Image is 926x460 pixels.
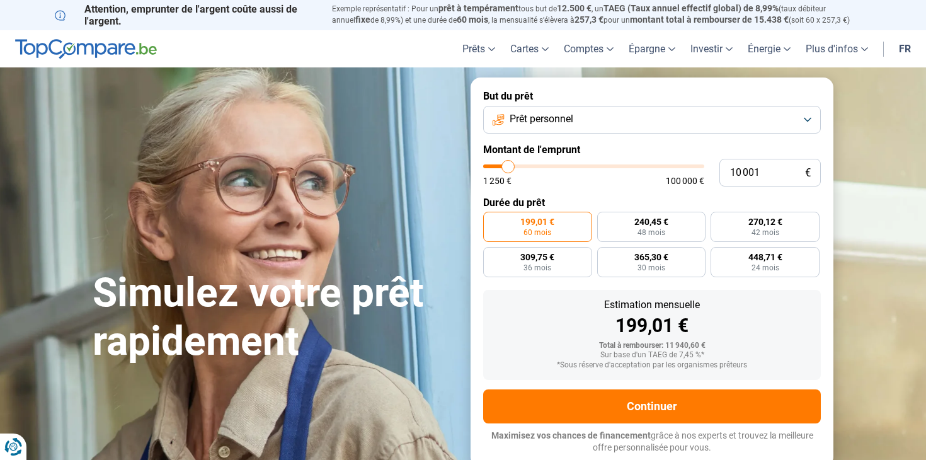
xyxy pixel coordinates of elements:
span: 365,30 € [634,253,668,262]
span: 60 mois [523,229,551,236]
span: 36 mois [523,264,551,272]
span: 199,01 € [520,217,554,226]
h1: Simulez votre prêt rapidement [93,269,455,366]
span: Prêt personnel [510,112,573,126]
label: But du prêt [483,90,821,102]
a: Cartes [503,30,556,67]
span: 48 mois [637,229,665,236]
span: 12.500 € [557,3,592,13]
span: 42 mois [752,229,779,236]
span: € [805,168,811,178]
span: Maximisez vos chances de financement [491,430,651,440]
span: 100 000 € [666,176,704,185]
p: Attention, emprunter de l'argent coûte aussi de l'argent. [55,3,317,27]
a: Prêts [455,30,503,67]
div: Estimation mensuelle [493,300,811,310]
span: 60 mois [457,14,488,25]
span: 30 mois [637,264,665,272]
span: 257,3 € [574,14,603,25]
img: TopCompare [15,39,157,59]
a: Comptes [556,30,621,67]
label: Montant de l'emprunt [483,144,821,156]
div: 199,01 € [493,316,811,335]
a: Énergie [740,30,798,67]
span: TAEG (Taux annuel effectif global) de 8,99% [603,3,779,13]
a: Investir [683,30,740,67]
a: Plus d'infos [798,30,876,67]
span: 448,71 € [748,253,782,262]
span: fixe [355,14,370,25]
a: fr [891,30,918,67]
span: 24 mois [752,264,779,272]
div: Total à rembourser: 11 940,60 € [493,342,811,350]
label: Durée du prêt [483,197,821,209]
p: Exemple représentatif : Pour un tous but de , un (taux débiteur annuel de 8,99%) et une durée de ... [332,3,871,26]
span: prêt à tempérament [438,3,518,13]
span: 1 250 € [483,176,512,185]
span: 309,75 € [520,253,554,262]
button: Prêt personnel [483,106,821,134]
span: montant total à rembourser de 15.438 € [630,14,789,25]
a: Épargne [621,30,683,67]
div: *Sous réserve d'acceptation par les organismes prêteurs [493,361,811,370]
span: 240,45 € [634,217,668,226]
button: Continuer [483,389,821,423]
p: grâce à nos experts et trouvez la meilleure offre personnalisée pour vous. [483,430,821,454]
span: 270,12 € [748,217,782,226]
div: Sur base d'un TAEG de 7,45 %* [493,351,811,360]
